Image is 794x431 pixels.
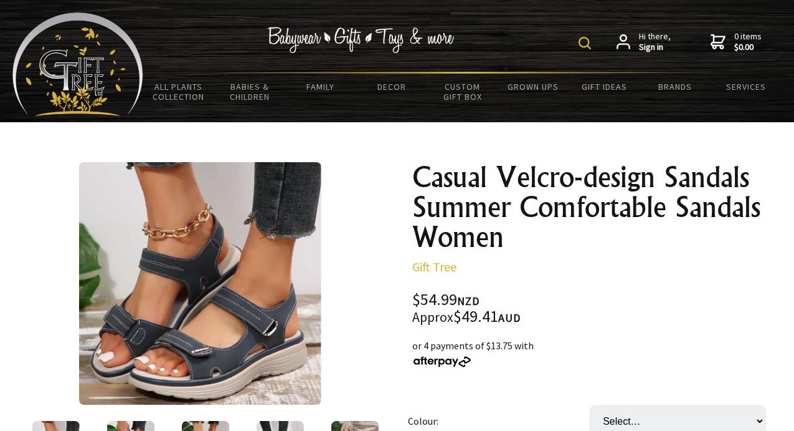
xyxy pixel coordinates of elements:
[412,292,776,326] div: $54.99 $49.41
[412,309,453,326] small: Approx
[569,74,640,100] a: Gift Ideas
[498,311,521,325] span: AUD
[457,294,480,308] span: NZD
[711,74,782,100] a: Services
[412,356,472,367] img: Afterpay
[734,31,762,53] span: 0 items
[285,74,356,100] a: Family
[617,31,671,53] a: Hi there,Sign in
[579,37,591,49] img: product search
[79,162,321,405] img: Casual Velcro-design Sandals Summer Comfortable Sandals Women
[356,74,427,100] a: Decor
[412,338,776,368] div: or 4 payments of $13.75 with
[639,42,671,53] strong: Sign in
[412,162,776,252] h1: Casual Velcro-design Sandals Summer Comfortable Sandals Women
[640,74,711,100] a: Brands
[214,74,285,110] a: Babies & Children
[12,12,143,116] img: Babyware - Gifts - Toys and more...
[734,42,762,53] strong: $0.00
[268,27,455,53] img: Babywear - Gifts - Toys & more
[639,31,671,53] span: Hi there,
[711,31,762,53] a: 0 items$0.00
[498,74,569,100] a: Grown Ups
[427,74,498,110] a: Custom Gift Box
[412,259,456,274] a: Gift Tree
[143,74,214,110] a: All Plants Collection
